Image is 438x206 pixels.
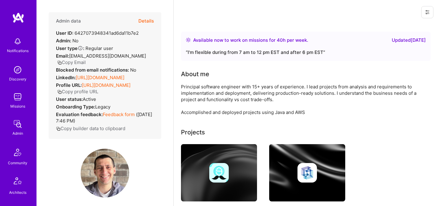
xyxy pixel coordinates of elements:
a: [URL][DOMAIN_NAME] [76,75,124,80]
strong: User status: [56,96,83,102]
span: Active [83,96,96,102]
strong: Profile URL: [56,82,82,88]
i: icon Copy [57,90,62,94]
i: icon Copy [56,126,61,131]
span: legacy [95,104,110,110]
div: No [56,37,78,44]
img: User Avatar [81,149,129,197]
img: Community [10,145,25,160]
strong: Admin: [56,38,71,44]
strong: Email: [56,53,69,59]
i: icon Copy [57,60,62,65]
div: Updated [DATE] [392,37,426,44]
div: Architects [9,189,26,196]
a: Feedback form [103,112,135,117]
button: Copy profile URL [57,88,98,95]
span: [EMAIL_ADDRESS][DOMAIN_NAME] [69,53,146,59]
strong: Evaluation feedback: [56,112,103,117]
div: Community [8,160,27,166]
img: logo [12,12,24,23]
img: Architects [10,175,25,189]
div: Missions [10,103,25,109]
div: No [56,67,136,73]
img: cover [181,144,257,201]
strong: User ID: [56,30,73,36]
div: Available now to work on missions for h per week . [193,37,308,44]
div: “ I'm flexible during from 7 am to 12 pm EST and after 6 pm EST ” [186,49,426,56]
img: Company logo [297,163,317,183]
div: ( [DATE] 7:46 PM ) [56,111,154,124]
strong: User type : [56,45,84,51]
img: Availability [186,37,191,42]
h4: Admin data [56,18,81,24]
button: Copy Email [57,59,86,66]
div: Regular user [56,45,113,51]
div: About me [181,69,209,79]
div: 6427073948341ad6da11b7e2 [56,30,139,36]
i: Help [78,45,83,51]
img: teamwork [12,91,24,103]
strong: Onboarding Type: [56,104,95,110]
button: Details [138,12,154,30]
div: Notifications [7,48,29,54]
img: admin teamwork [12,118,24,130]
img: Company logo [209,163,229,183]
strong: Blocked from email notifications: [56,67,130,73]
img: bell [12,35,24,48]
a: [URL][DOMAIN_NAME] [82,82,130,88]
div: Principal software engineer with 15+ years of experience. I lead projects from analysis and requi... [181,83,424,115]
div: Admin [12,130,23,137]
img: discovery [12,64,24,76]
div: Projects [181,128,205,137]
div: Discovery [9,76,26,82]
strong: LinkedIn: [56,75,76,80]
button: Copy builder data to clipboard [56,125,125,132]
img: cover [269,144,345,201]
span: 40 [277,37,283,43]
